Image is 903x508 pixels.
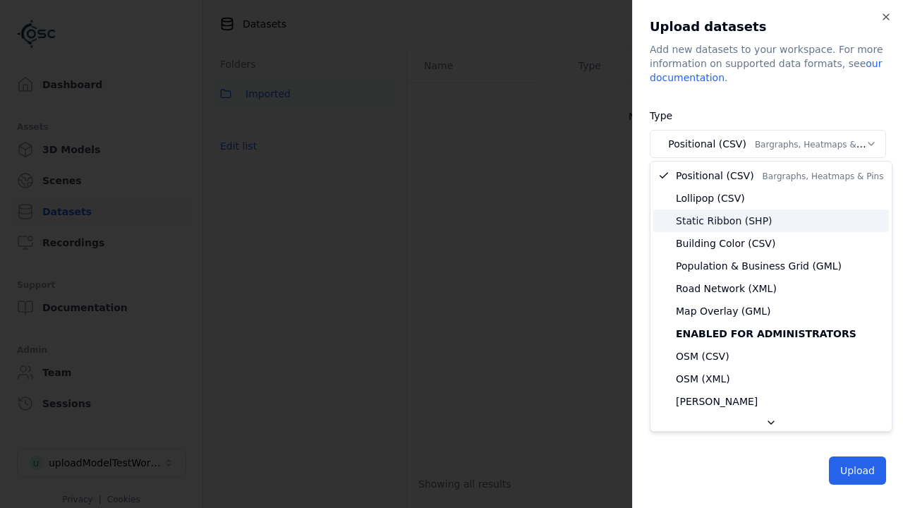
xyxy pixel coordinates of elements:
[676,259,842,273] span: Population & Business Grid (GML)
[676,282,777,296] span: Road Network (XML)
[676,372,730,386] span: OSM (XML)
[676,349,729,363] span: OSM (CSV)
[676,169,883,183] span: Positional (CSV)
[676,394,758,409] span: [PERSON_NAME]
[676,191,745,205] span: Lollipop (CSV)
[653,322,889,345] div: Enabled for administrators
[676,304,771,318] span: Map Overlay (GML)
[676,236,775,250] span: Building Color (CSV)
[676,214,772,228] span: Static Ribbon (SHP)
[763,171,884,181] span: Bargraphs, Heatmaps & Pins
